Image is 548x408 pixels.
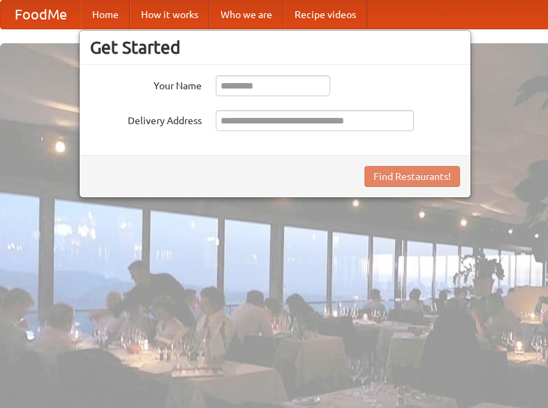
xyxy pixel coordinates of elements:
[209,1,283,29] a: Who we are
[90,110,202,128] label: Delivery Address
[130,1,209,29] a: How it works
[81,1,130,29] a: Home
[90,37,460,58] h3: Get Started
[364,166,460,187] button: Find Restaurants!
[1,1,81,29] a: FoodMe
[90,75,202,93] label: Your Name
[283,1,367,29] a: Recipe videos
